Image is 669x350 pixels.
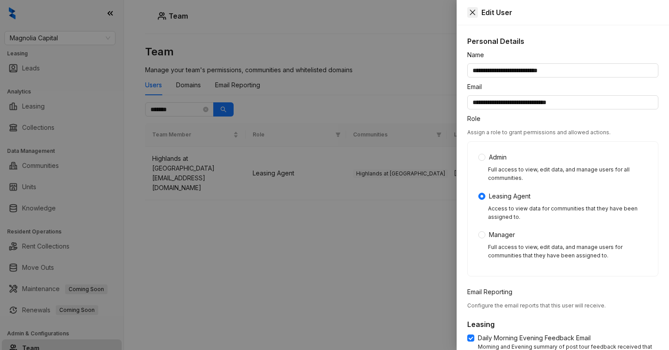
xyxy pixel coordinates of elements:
[485,191,534,201] span: Leasing Agent
[467,302,606,309] span: Configure the email reports that this user will receive.
[481,7,658,18] div: Edit User
[467,287,518,297] label: Email Reporting
[488,205,647,222] div: Access to view data for communities that they have been assigned to.
[467,7,478,18] button: Close
[467,95,658,109] input: Email
[467,63,658,78] input: Name
[488,166,647,183] div: Full access to view, edit data, and manage users for all communities.
[467,50,490,60] label: Name
[467,129,611,136] span: Assign a role to grant permissions and allowed actions.
[467,36,658,47] h5: Personal Details
[467,114,486,124] label: Role
[488,243,647,260] div: Full access to view, edit data, and manage users for communities that they have been assigned to.
[485,230,519,240] span: Manager
[485,152,510,162] span: Admin
[467,319,658,330] h5: Leasing
[467,82,488,92] label: Email
[469,9,476,16] span: close
[474,333,594,343] span: Daily Morning Evening Feedback Email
